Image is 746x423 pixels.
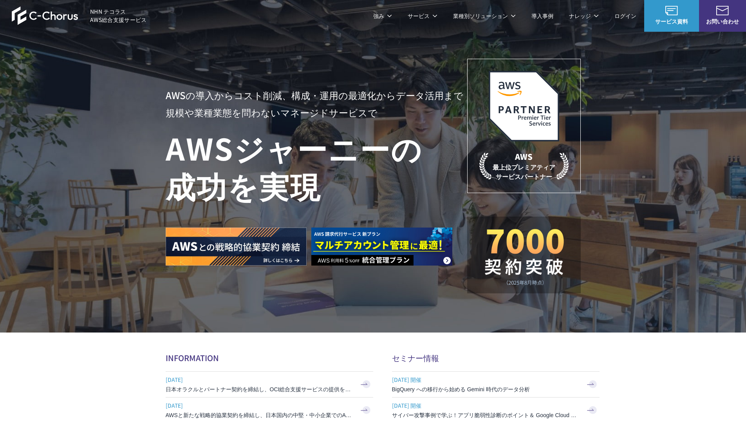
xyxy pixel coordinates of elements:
[392,411,580,419] h3: サイバー攻撃事例で学ぶ！アプリ脆弱性診断のポイント＆ Google Cloud セキュリティ対策
[614,12,636,20] a: ログイン
[479,151,569,181] p: 最上位プレミアティア サービスパートナー
[166,352,373,363] h2: INFORMATION
[699,17,746,25] span: お問い合わせ
[716,6,729,15] img: お問い合わせ
[531,12,553,20] a: 導入事例
[166,372,373,397] a: [DATE] 日本オラクルとパートナー契約を締結し、OCI総合支援サービスの提供を開始
[489,71,559,141] img: AWSプレミアティアサービスパートナー
[408,12,437,20] p: サービス
[515,151,533,162] em: AWS
[12,6,147,25] a: AWS総合支援サービス C-Chorus NHN テコラスAWS総合支援サービス
[483,228,565,286] img: 契約件数
[166,374,354,385] span: [DATE]
[392,385,580,393] h3: BigQuery への移行から始める Gemini 時代のデータ分析
[166,411,354,419] h3: AWSと新たな戦略的協業契約を締結し、日本国内の中堅・中小企業でのAWS活用を加速
[453,12,516,20] p: 業種別ソリューション
[166,228,307,266] img: AWSとの戦略的協業契約 締結
[373,12,392,20] p: 強み
[166,87,467,121] p: AWSの導入からコスト削減、 構成・運用の最適化からデータ活用まで 規模や業種業態を問わない マネージドサービスで
[166,129,467,204] h1: AWS ジャーニーの 成功を実現
[665,6,678,15] img: AWS総合支援サービス C-Chorus サービス資料
[392,398,600,423] a: [DATE] 開催 サイバー攻撃事例で学ぶ！アプリ脆弱性診断のポイント＆ Google Cloud セキュリティ対策
[166,399,354,411] span: [DATE]
[166,398,373,423] a: [DATE] AWSと新たな戦略的協業契約を締結し、日本国内の中堅・中小企業でのAWS活用を加速
[644,17,699,25] span: サービス資料
[392,374,580,385] span: [DATE] 開催
[392,372,600,397] a: [DATE] 開催 BigQuery への移行から始める Gemini 時代のデータ分析
[90,7,147,24] span: NHN テコラス AWS総合支援サービス
[392,352,600,363] h2: セミナー情報
[392,399,580,411] span: [DATE] 開催
[166,385,354,393] h3: 日本オラクルとパートナー契約を締結し、OCI総合支援サービスの提供を開始
[311,228,452,266] img: AWS請求代行サービス 統合管理プラン
[569,12,599,20] p: ナレッジ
